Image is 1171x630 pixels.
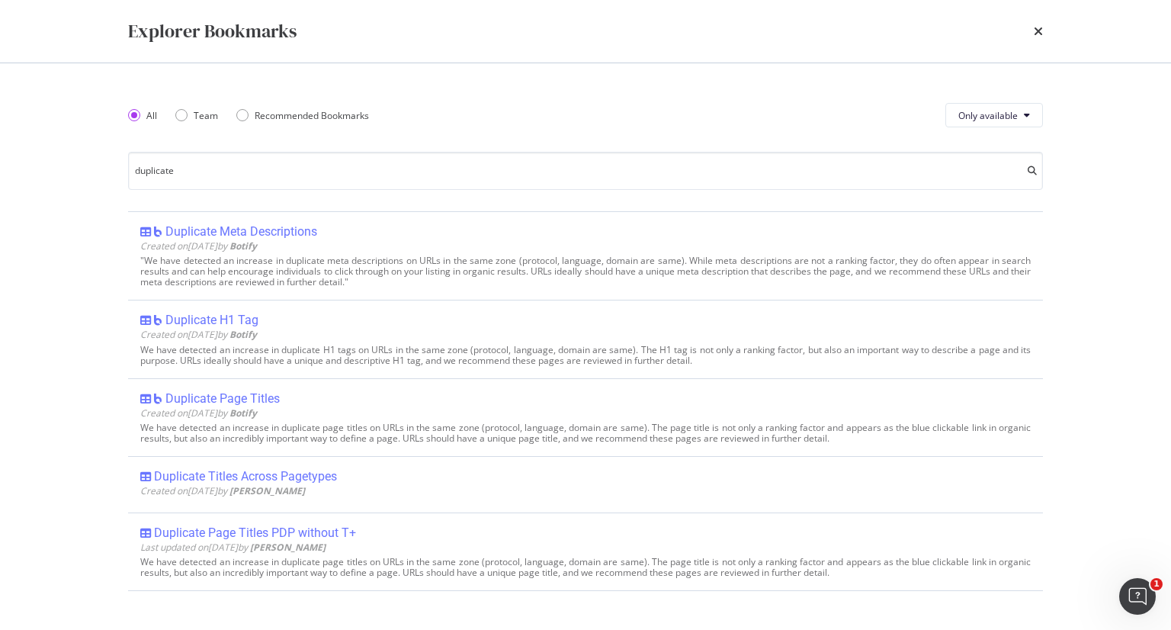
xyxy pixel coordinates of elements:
[1150,578,1163,590] span: 1
[194,109,218,122] div: Team
[229,239,257,252] b: Botify
[140,328,257,341] span: Created on [DATE] by
[255,109,369,122] div: Recommended Bookmarks
[154,526,356,541] div: Duplicate Page Titles PDP without T+
[154,469,337,484] div: Duplicate Titles Across Pagetypes
[165,391,280,407] div: Duplicate Page Titles
[140,345,1031,366] div: We have detected an increase in duplicate H1 tags on URLs in the same zone (protocol, language, d...
[165,313,258,328] div: Duplicate H1 Tag
[958,109,1018,122] span: Only available
[140,239,257,252] span: Created on [DATE] by
[140,423,1031,444] div: We have detected an increase in duplicate page titles on URLs in the same zone (protocol, languag...
[945,103,1043,127] button: Only available
[140,557,1031,578] div: We have detected an increase in duplicate page titles on URLs in the same zone (protocol, languag...
[128,109,157,122] div: All
[128,152,1043,190] input: Search
[236,109,369,122] div: Recommended Bookmarks
[140,256,1031,288] div: "We have detected an increase in duplicate meta descriptions on URLs in the same zone (protocol, ...
[128,18,297,44] div: Explorer Bookmarks
[1119,578,1156,615] iframe: Intercom live chat
[1034,18,1043,44] div: times
[165,224,317,239] div: Duplicate Meta Descriptions
[175,109,218,122] div: Team
[229,407,257,419] b: Botify
[229,328,257,341] b: Botify
[140,484,305,497] span: Created on [DATE] by
[140,541,326,554] span: Last updated on [DATE] by
[250,541,326,554] b: [PERSON_NAME]
[140,407,257,419] span: Created on [DATE] by
[229,484,305,497] b: [PERSON_NAME]
[146,109,157,122] div: All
